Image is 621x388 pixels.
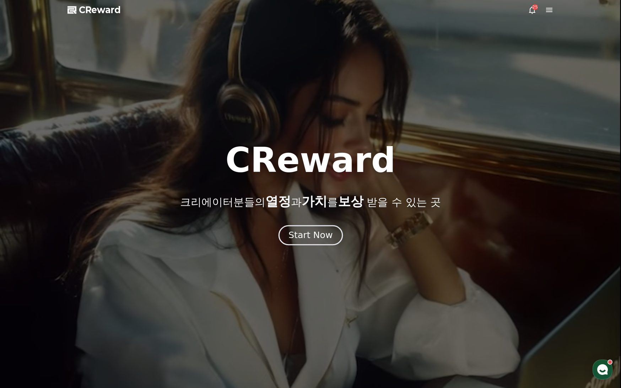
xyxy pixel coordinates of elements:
span: CReward [79,4,121,16]
h1: CReward [225,143,395,177]
span: 열정 [265,194,291,209]
div: Start Now [288,229,333,241]
span: 가치 [302,194,327,209]
div: 25 [532,4,538,10]
p: 크리에이터분들의 과 를 받을 수 있는 곳 [180,194,441,209]
a: CReward [67,4,121,16]
span: 대화 [65,236,74,242]
span: 보상 [338,194,363,209]
a: 홈 [2,225,47,243]
a: Start Now [280,233,341,239]
a: 대화 [47,225,92,243]
a: 설정 [92,225,136,243]
a: 25 [528,6,536,14]
span: 홈 [22,236,27,242]
button: Start Now [278,225,342,246]
span: 설정 [110,236,118,242]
